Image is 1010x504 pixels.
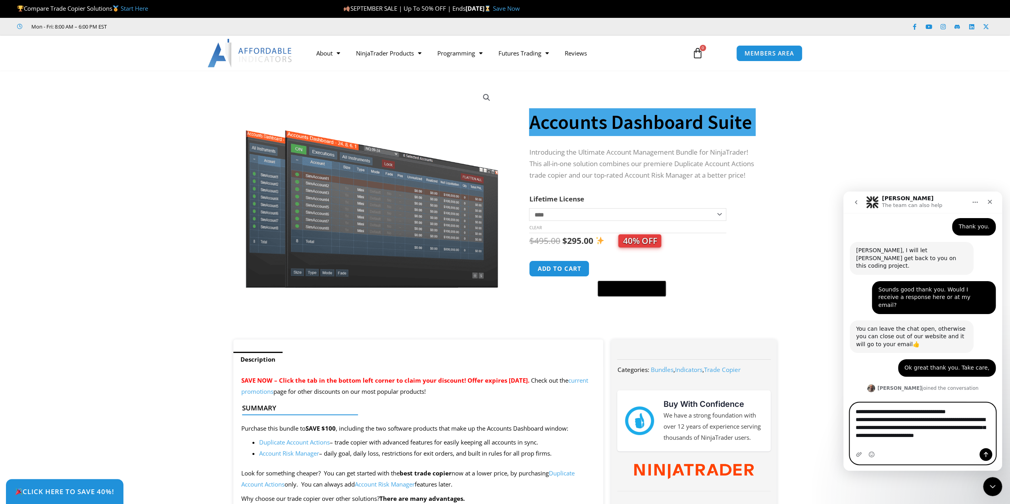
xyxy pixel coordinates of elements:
span: Categories: [617,366,649,374]
span: MEMBERS AREA [745,50,794,56]
li: – trade copier with advanced features for easily keeping all accounts in sync. [259,437,596,448]
button: Buy with GPay [598,281,666,297]
a: View full-screen image gallery [479,90,494,105]
strong: SAVE $100 [306,424,336,432]
img: 🏆 [17,6,23,11]
span: SEPTEMBER SALE | Up To 50% OFF | Ends [343,4,465,12]
iframe: Customer reviews powered by Trustpilot [118,23,237,31]
img: ⌛ [485,6,491,11]
p: Introducing the Ultimate Account Management Bundle for NinjaTrader! This all-in-one solution comb... [529,147,761,181]
p: We have a strong foundation with over 12 years of experience serving thousands of NinjaTrader users. [664,410,763,443]
span: Mon - Fri: 8:00 AM – 6:00 PM EST [29,22,107,31]
span: 40% OFF [618,234,661,247]
a: Duplicate Account Actions [259,438,330,446]
h1: Accounts Dashboard Suite [529,108,761,136]
a: Clear options [529,225,541,230]
a: About [308,44,348,62]
li: – daily goal, daily loss, restrictions for exit orders, and built in rules for all prop firms. [259,448,596,459]
p: Look for something cheaper? You can get started with the now at a lower price, by purchasing only... [241,468,596,490]
img: 🥇 [113,6,119,11]
nav: Menu [308,44,683,62]
iframe: Intercom live chat [843,192,1002,471]
a: MEMBERS AREA [736,45,802,61]
h3: Buy With Confidence [664,398,763,410]
a: NinjaTrader Products [348,44,429,62]
bdi: 295.00 [562,235,593,246]
h4: Summary [242,404,589,412]
img: 🎉 [15,488,22,495]
p: Check out the page for other discounts on our most popular products! [241,375,596,397]
a: 0 [680,42,715,65]
label: Lifetime License [529,194,584,203]
img: mark thumbs good 43913 | Affordable Indicators – NinjaTrader [625,406,654,435]
span: $ [562,235,567,246]
span: SAVE NOW – Click the tab in the bottom left corner to claim your discount! Offer expires [DATE]. [241,376,529,384]
span: 0 [700,45,706,51]
span: $ [529,235,534,246]
img: 🍂 [344,6,350,11]
iframe: Intercom live chat [983,477,1002,496]
span: , , [650,366,740,374]
a: Save Now [492,4,519,12]
a: Bundles [650,366,673,374]
iframe: PayPal Message 1 [529,302,761,309]
a: Account Risk Manager [259,449,319,457]
strong: best trade copier [400,469,452,477]
iframe: Secure express checkout frame [596,259,668,278]
span: Compare Trade Copier Solutions [17,4,148,12]
a: Description [233,352,283,367]
span: Click Here to save 40%! [15,488,114,495]
a: Start Here [121,4,148,12]
a: Indicators [675,366,702,374]
img: LogoAI | Affordable Indicators – NinjaTrader [208,39,293,67]
bdi: 495.00 [529,235,560,246]
a: 🎉Click Here to save 40%! [6,479,123,504]
button: Add to cart [529,261,589,277]
a: Programming [429,44,491,62]
p: Purchase this bundle to , including the two software products that make up the Accounts Dashboard... [241,423,596,434]
img: ✨ [596,236,604,245]
img: NinjaTrader Wordmark color RGB | Affordable Indicators – NinjaTrader [634,464,754,479]
a: Trade Copier [704,366,740,374]
a: Reviews [557,44,595,62]
a: Futures Trading [491,44,557,62]
strong: [DATE] [465,4,492,12]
